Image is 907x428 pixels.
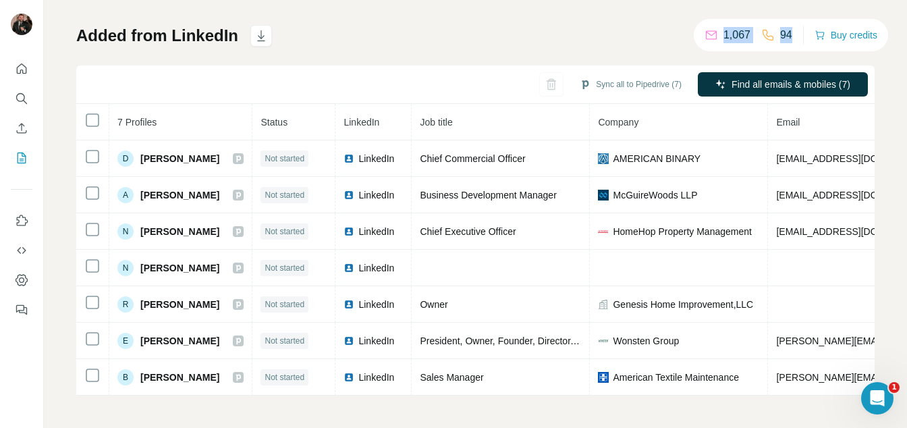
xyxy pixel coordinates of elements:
[358,371,394,384] span: LinkedIn
[140,188,219,202] span: [PERSON_NAME]
[598,336,609,346] img: company-logo
[598,372,609,383] img: company-logo
[265,335,304,347] span: Not started
[11,57,32,81] button: Quick start
[343,299,354,310] img: LinkedIn logo
[140,334,219,348] span: [PERSON_NAME]
[420,226,516,237] span: Chief Executive Officer
[570,74,691,95] button: Sync all to Pipedrive (7)
[343,190,354,200] img: LinkedIn logo
[420,336,642,346] span: President, Owner, Founder, Director, CEO, Chairman
[698,72,868,97] button: Find all emails & mobiles (7)
[265,153,304,165] span: Not started
[117,333,134,349] div: E
[117,223,134,240] div: N
[343,117,379,128] span: LinkedIn
[117,260,134,276] div: N
[265,189,304,201] span: Not started
[117,296,134,313] div: R
[140,371,219,384] span: [PERSON_NAME]
[117,151,134,167] div: D
[11,209,32,233] button: Use Surfe on LinkedIn
[140,261,219,275] span: [PERSON_NAME]
[889,382,900,393] span: 1
[776,117,800,128] span: Email
[780,27,792,43] p: 94
[117,117,157,128] span: 7 Profiles
[260,117,287,128] span: Status
[11,146,32,170] button: My lists
[613,188,697,202] span: McGuireWoods LLP
[420,299,447,310] span: Owner
[117,369,134,385] div: B
[420,372,483,383] span: Sales Manager
[117,187,134,203] div: A
[598,153,609,164] img: company-logo
[11,238,32,263] button: Use Surfe API
[11,268,32,292] button: Dashboard
[343,263,354,273] img: LinkedIn logo
[140,225,219,238] span: [PERSON_NAME]
[613,371,739,384] span: American Textile Maintenance
[140,298,219,311] span: [PERSON_NAME]
[861,382,894,414] iframe: Intercom live chat
[343,226,354,237] img: LinkedIn logo
[358,298,394,311] span: LinkedIn
[613,298,753,311] span: Genesis Home Improvement,LLC
[11,14,32,35] img: Avatar
[420,117,452,128] span: Job title
[11,86,32,111] button: Search
[11,116,32,140] button: Enrich CSV
[420,190,556,200] span: Business Development Manager
[76,25,238,47] h1: Added from LinkedIn
[358,261,394,275] span: LinkedIn
[358,188,394,202] span: LinkedIn
[265,371,304,383] span: Not started
[613,334,679,348] span: Wonsten Group
[265,262,304,274] span: Not started
[723,27,750,43] p: 1,067
[358,225,394,238] span: LinkedIn
[265,298,304,311] span: Not started
[815,26,877,45] button: Buy credits
[358,334,394,348] span: LinkedIn
[732,78,850,91] span: Find all emails & mobiles (7)
[358,152,394,165] span: LinkedIn
[420,153,525,164] span: Chief Commercial Officer
[265,225,304,238] span: Not started
[613,225,751,238] span: HomeHop Property Management
[343,372,354,383] img: LinkedIn logo
[598,190,609,200] img: company-logo
[598,226,609,237] img: company-logo
[613,152,700,165] span: AMERICAN BINARY
[140,152,219,165] span: [PERSON_NAME]
[343,153,354,164] img: LinkedIn logo
[11,298,32,322] button: Feedback
[598,117,638,128] span: Company
[343,336,354,346] img: LinkedIn logo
